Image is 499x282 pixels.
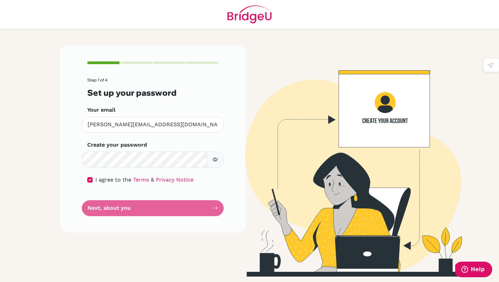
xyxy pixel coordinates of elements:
input: Insert your email* [82,117,224,133]
span: Step 1 of 4 [87,77,108,82]
a: Terms [133,176,149,183]
span: & [151,176,154,183]
h3: Set up your password [87,88,218,98]
span: I agree to the [95,176,131,183]
label: Your email [87,106,115,114]
label: Create your password [87,141,147,149]
a: Privacy Notice [156,176,193,183]
iframe: Opens a widget where you can find more information [455,262,492,279]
